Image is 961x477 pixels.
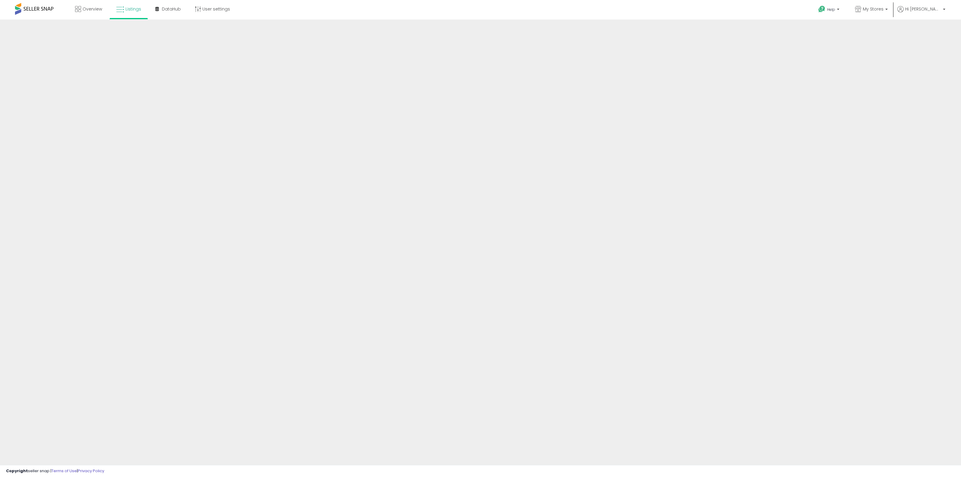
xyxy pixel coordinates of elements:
[83,6,102,12] span: Overview
[814,1,845,20] a: Help
[126,6,141,12] span: Listings
[818,5,826,13] i: Get Help
[863,6,884,12] span: My Stores
[905,6,941,12] span: Hi [PERSON_NAME]
[897,6,945,20] a: Hi [PERSON_NAME]
[827,7,835,12] span: Help
[162,6,181,12] span: DataHub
